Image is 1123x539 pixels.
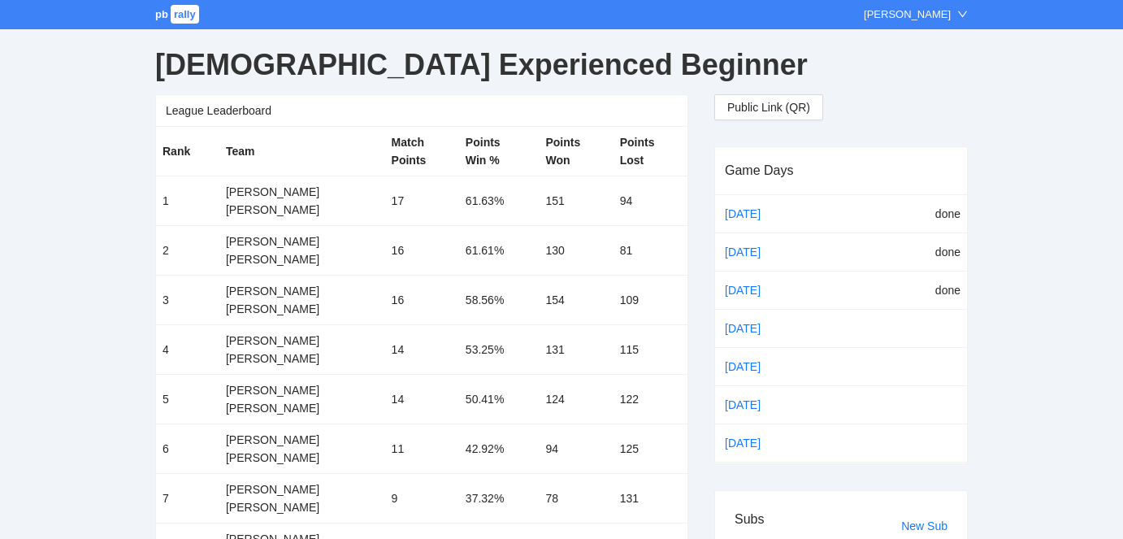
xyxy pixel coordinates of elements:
div: [PERSON_NAME] [226,480,379,498]
td: 131 [614,474,687,524]
div: [PERSON_NAME] [226,233,379,250]
div: [PERSON_NAME] [226,332,379,350]
div: Won [545,151,606,169]
div: [PERSON_NAME] [226,431,379,449]
td: 4 [156,325,219,375]
td: 14 [385,325,459,375]
td: 6 [156,424,219,474]
a: [DATE] [722,431,790,455]
div: Lost [620,151,681,169]
a: [DATE] [722,354,790,379]
td: 124 [539,375,613,424]
span: down [957,9,968,20]
td: 16 [385,226,459,276]
div: [PERSON_NAME] [226,300,379,318]
td: 122 [614,375,687,424]
td: done [869,271,967,309]
td: 7 [156,474,219,524]
div: Match [392,133,453,151]
div: Team [226,142,379,160]
div: [PERSON_NAME] [864,7,951,23]
a: pbrally [155,8,202,20]
div: [PERSON_NAME] [226,399,379,417]
td: 5 [156,375,219,424]
a: [DATE] [722,316,790,341]
td: 2 [156,226,219,276]
td: 78 [539,474,613,524]
td: 37.32% [459,474,540,524]
td: 61.63% [459,176,540,226]
a: New Sub [901,519,947,532]
div: [PERSON_NAME] [226,183,379,201]
td: done [869,233,967,271]
td: 61.61% [459,226,540,276]
td: 94 [539,424,613,474]
div: League Leaderboard [166,95,678,126]
div: Points [545,133,606,151]
div: Points [466,133,533,151]
td: 58.56% [459,276,540,325]
td: 17 [385,176,459,226]
td: 125 [614,424,687,474]
td: 154 [539,276,613,325]
td: 1 [156,176,219,226]
div: [PERSON_NAME] [226,350,379,367]
button: Public Link (QR) [714,94,823,120]
div: [PERSON_NAME] [226,381,379,399]
td: 81 [614,226,687,276]
div: Points [392,151,453,169]
div: [PERSON_NAME] [226,282,379,300]
td: 50.41% [459,375,540,424]
span: Public Link (QR) [727,98,810,116]
div: [PERSON_NAME] [226,250,379,268]
div: [DEMOGRAPHIC_DATA] Experienced Beginner [155,36,968,94]
a: [DATE] [722,278,790,302]
div: [PERSON_NAME] [226,201,379,219]
td: 9 [385,474,459,524]
td: 42.92% [459,424,540,474]
div: Win % [466,151,533,169]
div: [PERSON_NAME] [226,498,379,516]
td: 131 [539,325,613,375]
td: 11 [385,424,459,474]
div: [PERSON_NAME] [226,449,379,467]
td: 3 [156,276,219,325]
td: 53.25% [459,325,540,375]
td: 130 [539,226,613,276]
a: [DATE] [722,202,790,226]
a: [DATE] [722,393,790,417]
span: rally [171,5,199,24]
div: Game Days [725,147,957,193]
td: 109 [614,276,687,325]
div: Rank [163,142,213,160]
td: 94 [614,176,687,226]
td: 115 [614,325,687,375]
td: 16 [385,276,459,325]
span: pb [155,8,168,20]
td: done [869,195,967,233]
td: 151 [539,176,613,226]
a: [DATE] [722,240,790,264]
div: Points [620,133,681,151]
td: 14 [385,375,459,424]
